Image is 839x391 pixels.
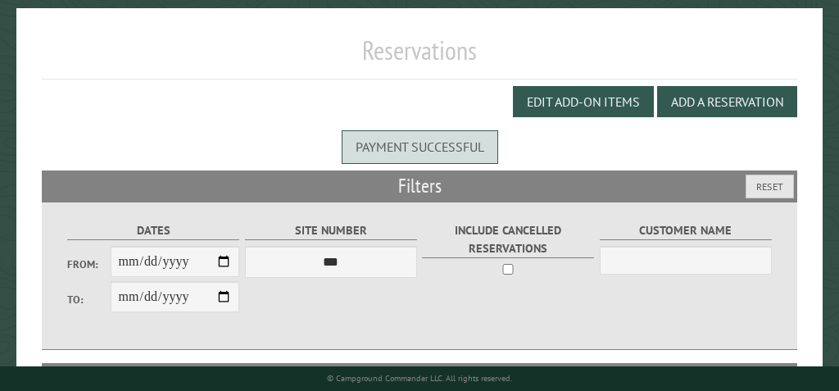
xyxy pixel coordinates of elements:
label: Include Cancelled Reservations [422,221,594,257]
div: Payment successful [342,130,498,163]
label: To: [67,292,111,307]
h1: Reservations [42,34,797,80]
label: Dates [67,221,239,240]
label: From: [67,257,111,272]
button: Edit Add-on Items [513,86,654,117]
small: © Campground Commander LLC. All rights reserved. [327,373,512,384]
button: Reset [746,175,794,198]
button: Add a Reservation [657,86,797,117]
label: Site Number [245,221,417,240]
label: Customer Name [600,221,772,240]
h2: Filters [42,170,797,202]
